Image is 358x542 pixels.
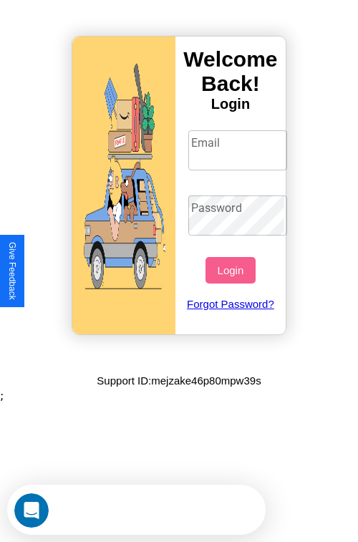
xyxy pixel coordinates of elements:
[97,371,261,390] p: Support ID: mejzake46p80mpw39s
[7,485,266,535] iframe: Intercom live chat discovery launcher
[205,257,255,284] button: Login
[6,6,266,45] div: Open Intercom Messenger
[181,284,281,324] a: Forgot Password?
[72,37,175,334] img: gif
[175,96,286,112] h4: Login
[175,47,286,96] h3: Welcome Back!
[14,493,49,528] iframe: Intercom live chat
[54,24,253,39] div: The team will reply as soon as they can
[54,12,253,24] div: Need help?
[7,242,17,300] div: Give Feedback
